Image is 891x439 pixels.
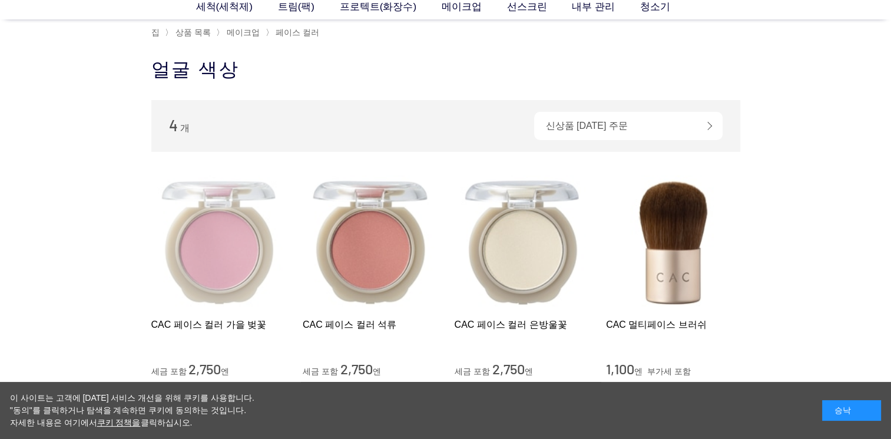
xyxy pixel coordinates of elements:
span: 포함 [473,367,490,376]
span: 1,100 [606,360,634,377]
a: 페이스 컬러 [274,28,320,37]
a: 메이크업 [224,28,260,37]
span: 2,750 [492,360,524,377]
font: 세금 [455,367,533,376]
span: 엔 [373,367,381,376]
span: 부가세 포함 [647,367,691,376]
a: CAC 페이스 컬러 가을 벚꽃 [151,318,286,331]
font: 〉 [266,28,320,37]
h1: 얼굴 색상 [151,57,740,82]
font: 〉 [216,28,260,37]
font: 이 사이트는 고객에 [DATE] 서비스 개선을 위해 쿠키를 사용합니다. "동의"를 클릭하거나 탐색을 계속하면 쿠키에 동의하는 것입니다. 자세한 내용은 여기에서 클릭하십시오. [10,393,254,427]
span: 상품 목록 [175,28,211,37]
a: 집 [151,28,160,37]
span: 포함 [170,367,187,376]
span: 페이스 컬러 [276,28,319,37]
div: 신상품 [DATE] 주문 [534,112,723,140]
span: 2,750 [340,360,373,377]
div: 승낙 [822,400,881,421]
img: CAC 멀티페이스 브러쉬 [606,175,740,310]
span: 2,750 [188,360,221,377]
font: 세금 [151,367,230,376]
a: CAC 페이스 컬러 석류 [303,318,437,331]
a: 상품 목록 [173,28,211,37]
span: 엔 [634,367,642,376]
span: 4 [169,116,178,134]
a: 쿠키 정책을 [97,418,141,427]
font: 세금 [303,367,381,376]
span: 엔 [221,367,229,376]
span: 엔 [524,367,532,376]
font: 〉 [165,28,211,37]
span: 포함 [322,367,338,376]
img: CAC 페이스 컬러 석류 [303,175,437,310]
span: 메이크업 [227,28,260,37]
img: CAC 페이스 컬러 은방울꽃 [455,175,589,310]
a: CAC 페이스 컬러 은방울꽃 [455,318,589,331]
a: CAC 멀티페이스 브러쉬 [606,318,740,331]
img: CAC 페이스 컬러 가을 벚꽃 [151,175,286,310]
span: 개 [180,123,190,133]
